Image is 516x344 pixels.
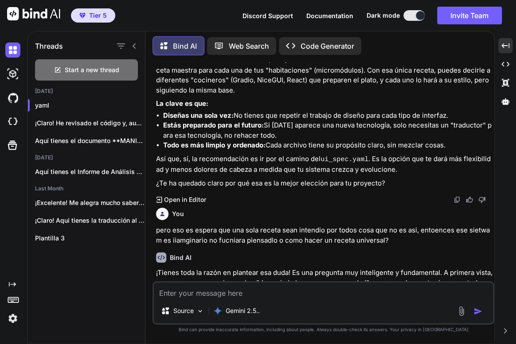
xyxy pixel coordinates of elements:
[156,225,493,245] p: pero eso es espera que una sola receta sean intendio por todos cosa que no es asi, entoences ese ...
[28,88,145,95] h2: [DATE]
[473,307,482,316] img: icon
[437,7,502,24] button: Invite Team
[163,121,264,129] strong: Estás preparado para el futuro:
[163,141,266,149] strong: Todo es más limpio y ordenado:
[367,11,400,20] span: Dark mode
[172,209,184,218] h6: You
[7,7,60,20] img: Bind AI
[65,66,119,74] span: Start a new thread
[242,12,293,19] span: Discord Support
[213,306,222,315] img: Gemini 2.5 flash
[229,41,269,51] p: Web Search
[5,43,20,58] img: darkChat
[79,13,86,18] img: premium
[164,195,206,204] p: Open in Editor
[466,196,473,203] img: like
[35,119,145,128] p: ¡Claro! He revisado el código y, aunque...
[173,41,197,51] p: Bind AI
[226,306,260,315] p: Gemini 2.5..
[35,167,145,176] p: Aquí tienes el Informe de Análisis Arquitectónico...
[5,90,20,105] img: githubDark
[71,8,115,23] button: premiumTier 5
[35,41,63,51] h1: Threads
[306,12,353,19] span: Documentation
[156,99,208,108] strong: La clave es que:
[478,196,485,203] img: dislike
[156,154,493,175] p: Así que, sí, la recomendación es ir por el camino del . Es la opción que te dará más flexibilidad...
[170,253,192,262] h6: Bind AI
[163,140,493,151] li: Cada archivo tiene su propósito claro, sin mezclar cosas.
[152,326,494,333] p: Bind can provide inaccurate information, including about people. Always double-check its answers....
[5,311,20,326] img: settings
[196,307,204,315] img: Pick Models
[156,178,493,189] p: ¿Te ha quedado claro por qué esa es la mejor elección para tu proyecto?
[35,136,145,145] p: Aquí tienes el documento **MANIFIESTO YAML v2.0**...
[301,41,354,51] p: Code Generator
[28,185,145,192] h2: Last Month
[35,234,145,243] p: Plantilla 3
[35,101,145,110] p: yaml
[321,156,368,163] code: ui_spec.yaml
[35,216,145,225] p: ¡Claro! Aquí tienes la traducción al inglés...
[35,198,145,207] p: ¡Excelente! Me alegra mucho saber que ya...
[242,11,293,20] button: Discord Support
[163,111,234,120] strong: Diseñas una sola vez:
[173,306,194,315] p: Source
[456,306,466,316] img: attachment
[89,11,107,20] span: Tier 5
[156,54,493,95] p: En resumen, la idea de usar un (ese "Plano de Interiorismo Universal") es como tener una receta m...
[453,196,461,203] img: copy
[28,154,145,161] h2: [DATE]
[163,120,493,140] li: Si [DATE] aparece una nueva tecnología, solo necesitas un "traductor" para esa tecnología, no reh...
[163,111,493,121] li: No tienes que repetir el trabajo de diseño para cada tipo de interfaz.
[5,114,20,129] img: cloudideIcon
[306,11,353,20] button: Documentation
[5,66,20,81] img: darkAi-studio
[156,268,493,308] p: ¡Tienes toda la razón en plantear esa duda! Es una pregunta muy inteligente y fundamental. A prim...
